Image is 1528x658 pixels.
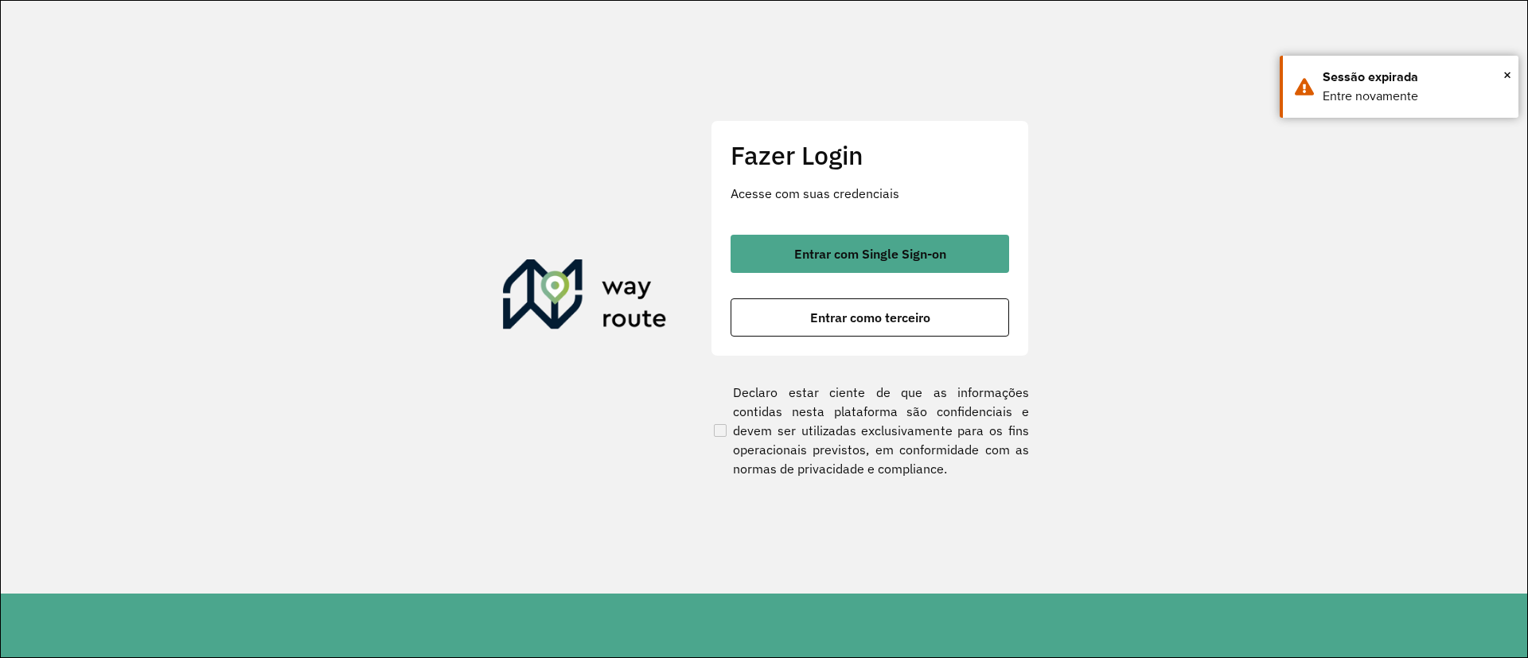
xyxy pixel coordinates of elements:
div: Sessão expirada [1323,68,1507,87]
span: Entrar como terceiro [810,311,930,324]
h2: Fazer Login [731,140,1009,170]
p: Acesse com suas credenciais [731,184,1009,203]
span: × [1503,63,1511,87]
button: Close [1503,63,1511,87]
button: button [731,235,1009,273]
img: Roteirizador AmbevTech [503,259,667,336]
span: Entrar com Single Sign-on [794,247,946,260]
button: button [731,298,1009,337]
div: Entre novamente [1323,87,1507,106]
label: Declaro estar ciente de que as informações contidas nesta plataforma são confidenciais e devem se... [711,383,1029,478]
